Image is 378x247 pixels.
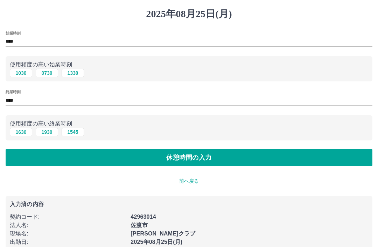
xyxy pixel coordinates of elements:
[62,69,84,77] button: 1330
[6,177,372,185] p: 前へ戻る
[131,214,156,220] b: 42963014
[10,69,32,77] button: 1030
[36,69,58,77] button: 0730
[10,230,126,238] p: 現場名 :
[62,128,84,136] button: 1545
[131,222,147,228] b: 佐渡市
[10,213,126,221] p: 契約コード :
[10,221,126,230] p: 法人名 :
[6,89,20,95] label: 終業時刻
[10,128,32,136] button: 1630
[131,239,182,245] b: 2025年08月25日(月)
[6,30,20,36] label: 始業時刻
[6,8,372,20] h1: 2025年08月25日(月)
[6,149,372,166] button: 休憩時間の入力
[10,202,368,207] p: 入力済の内容
[131,231,195,237] b: [PERSON_NAME]クラブ
[10,60,368,69] p: 使用頻度の高い始業時刻
[36,128,58,136] button: 1930
[10,119,368,128] p: 使用頻度の高い終業時刻
[10,238,126,246] p: 出勤日 :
